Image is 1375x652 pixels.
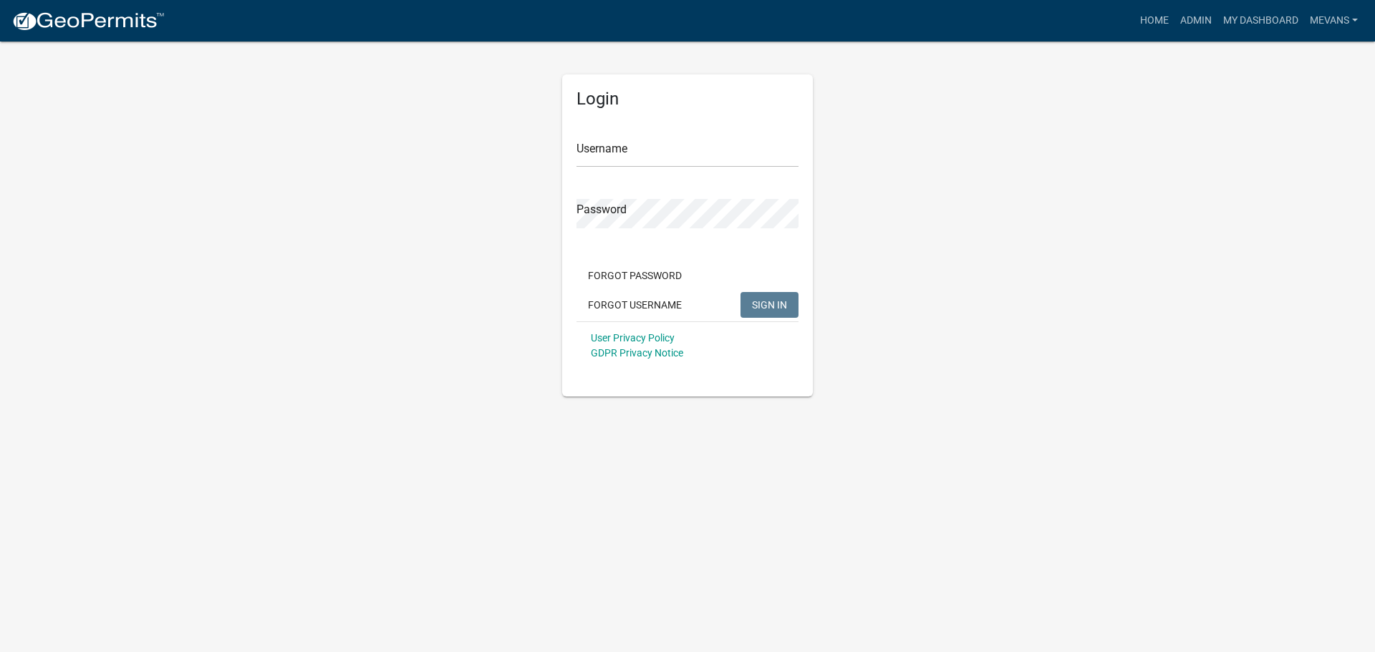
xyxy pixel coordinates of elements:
[1174,7,1217,34] a: Admin
[576,292,693,318] button: Forgot Username
[1134,7,1174,34] a: Home
[591,347,683,359] a: GDPR Privacy Notice
[1304,7,1364,34] a: Mevans
[576,89,799,110] h5: Login
[740,292,799,318] button: SIGN IN
[576,263,693,288] button: Forgot Password
[1217,7,1304,34] a: My Dashboard
[752,298,787,310] span: SIGN IN
[591,332,675,344] a: User Privacy Policy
